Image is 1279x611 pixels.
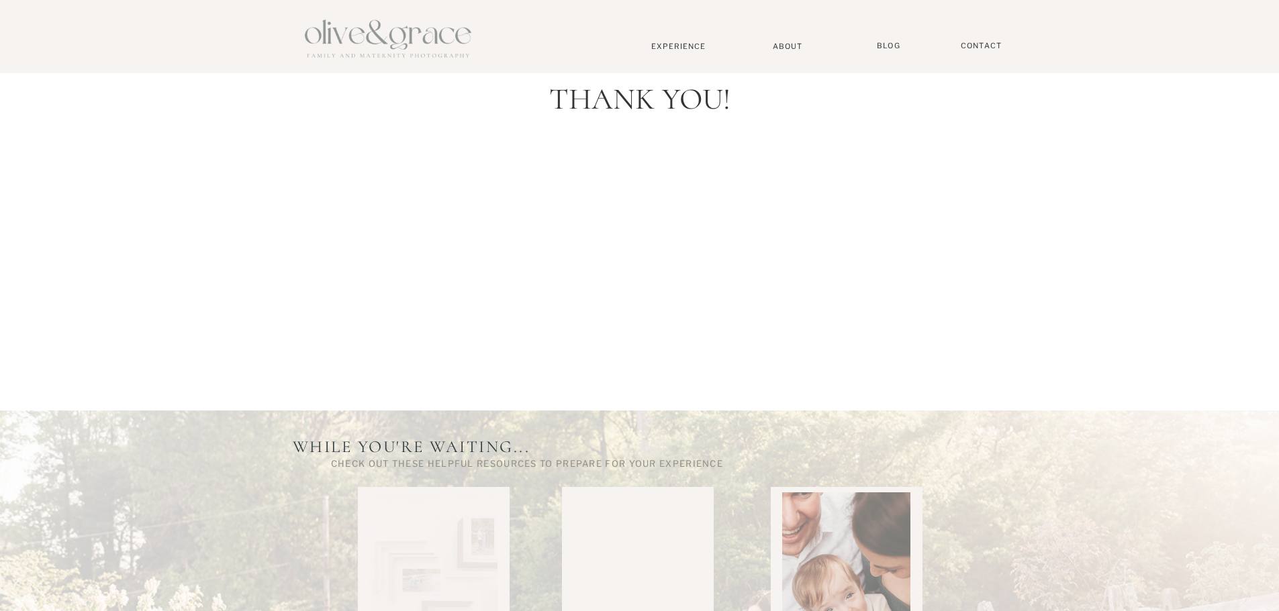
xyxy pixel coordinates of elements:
iframe: FvBdHBYXFvk [440,128,840,383]
h1: THANK YOU! [477,84,803,115]
a: Contact [955,41,1008,51]
a: Experience [634,42,723,51]
a: About [767,42,808,50]
a: BLOG [872,41,906,51]
h3: Check out these helpful resources to prepare for your experience [323,457,732,472]
p: While you're Waiting... [286,436,537,498]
